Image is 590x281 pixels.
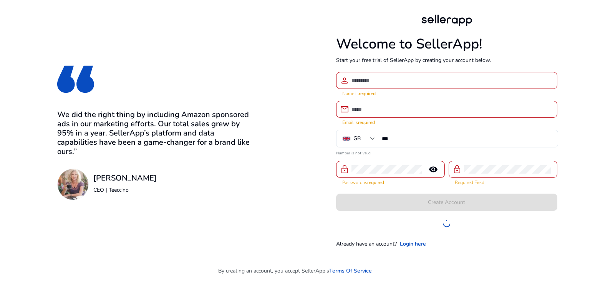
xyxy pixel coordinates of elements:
h3: [PERSON_NAME] [93,174,157,183]
h3: We did the right thing by including Amazon sponsored ads in our marketing efforts. Our total sale... [57,110,254,156]
div: GB [353,134,361,143]
mat-error: Email is [342,118,551,126]
a: Terms Of Service [329,267,372,275]
strong: required [359,90,376,97]
mat-error: Number is not valid [336,148,557,156]
mat-error: Name is [342,89,551,97]
strong: required [367,179,384,186]
span: email [340,105,349,114]
h1: Welcome to SellerApp! [336,36,557,52]
strong: required [358,119,375,125]
mat-error: Password is [342,178,439,186]
span: lock [340,165,349,174]
span: lock [452,165,462,174]
p: Start your free trial of SellerApp by creating your account below. [336,56,557,64]
p: Already have an account? [336,240,397,248]
a: Login here [400,240,426,248]
mat-icon: remove_red_eye [424,165,442,174]
span: person [340,76,349,85]
mat-error: Required Field [455,178,551,186]
p: CEO | Teeccino [93,186,157,194]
